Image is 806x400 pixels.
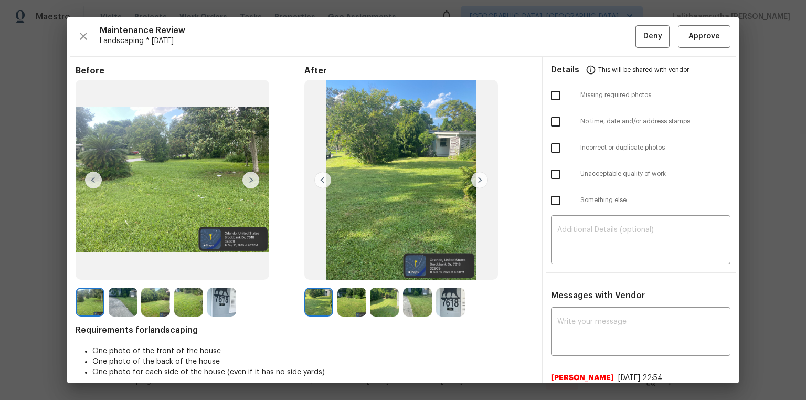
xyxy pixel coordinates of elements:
span: No time, date and/or address stamps [580,117,730,126]
img: left-chevron-button-url [85,172,102,188]
span: Missing required photos [580,91,730,100]
span: [PERSON_NAME] [551,373,614,383]
span: [DATE] 22:54 [618,374,663,382]
span: This will be shared with vendor [598,57,689,82]
button: Approve [678,25,730,48]
span: Landscaping * [DATE] [100,36,635,46]
span: Maintenance Review [100,25,635,36]
div: Incorrect or duplicate photos [543,135,739,161]
div: Unacceptable quality of work [543,161,739,187]
span: Incorrect or duplicate photos [580,143,730,152]
span: After [304,66,533,76]
img: right-chevron-button-url [471,172,488,188]
span: Messages with Vendor [551,291,645,300]
div: No time, date and/or address stamps [543,109,739,135]
span: Before [76,66,304,76]
li: One photo for each side of the house (even if it has no side yards) [92,367,533,377]
div: Something else [543,187,739,214]
span: Deny [643,30,662,43]
img: left-chevron-button-url [314,172,331,188]
li: One photo of the back of the house [92,356,533,367]
span: Details [551,57,579,82]
img: right-chevron-button-url [242,172,259,188]
div: Missing required photos [543,82,739,109]
span: Approve [688,30,720,43]
span: Requirements for landscaping [76,325,533,335]
button: Deny [635,25,670,48]
li: One photo of the front of the house [92,346,533,356]
span: Something else [580,196,730,205]
span: Unacceptable quality of work [580,170,730,178]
